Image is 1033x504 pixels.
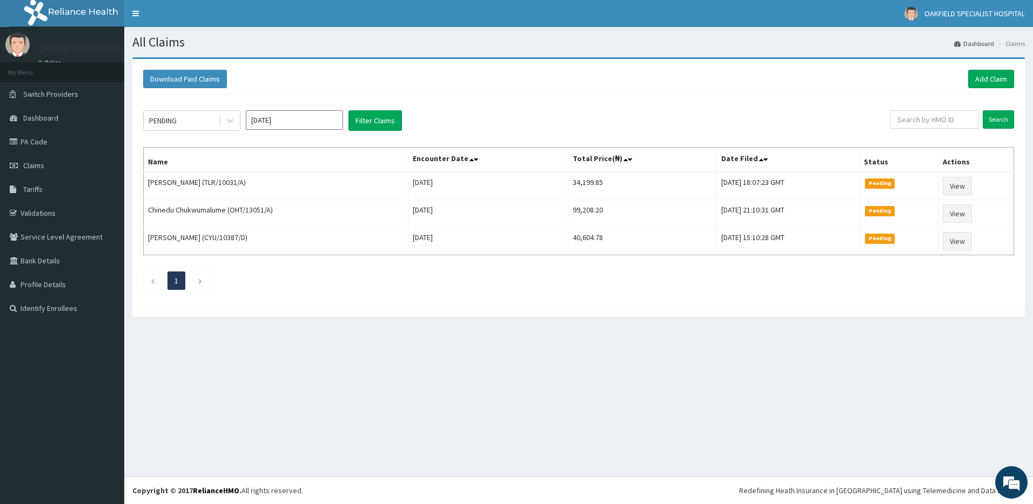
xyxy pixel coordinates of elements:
td: [PERSON_NAME] (TLR/10031/A) [144,172,408,200]
div: PENDING [149,115,177,126]
p: OAKFIELD SPECIALIST HOSPITAL [38,44,173,54]
img: User Image [5,32,30,57]
span: Pending [865,178,895,188]
td: 40,604.78 [568,228,717,255]
td: 99,208.20 [568,200,717,228]
a: RelianceHMO [193,486,239,495]
button: Download Paid Claims [143,70,227,88]
th: Date Filed [716,148,860,173]
td: [PERSON_NAME] (CYU/10387/D) [144,228,408,255]
span: Switch Providers [23,89,78,99]
td: 34,199.85 [568,172,717,200]
span: Pending [865,206,895,216]
input: Search [983,110,1014,129]
strong: Copyright © 2017 . [132,486,242,495]
th: Status [860,148,938,173]
td: [DATE] 15:10:28 GMT [716,228,860,255]
td: [DATE] [408,172,568,200]
th: Name [144,148,408,173]
button: Filter Claims [348,110,402,131]
a: Previous page [150,276,155,286]
span: Tariffs [23,184,43,194]
img: User Image [904,7,918,21]
a: Dashboard [954,39,994,48]
span: Pending [865,234,895,243]
td: [DATE] 18:07:23 GMT [716,172,860,200]
th: Total Price(₦) [568,148,717,173]
li: Claims [995,39,1025,48]
a: Add Claim [968,70,1014,88]
th: Encounter Date [408,148,568,173]
input: Select Month and Year [246,110,343,130]
input: Search by HMO ID [890,110,979,129]
a: Online [38,59,64,67]
td: [DATE] [408,200,568,228]
th: Actions [938,148,1014,173]
div: Redefining Heath Insurance in [GEOGRAPHIC_DATA] using Telemedicine and Data Science! [739,485,1025,496]
td: Chinedu Chukwumalume (OHT/13051/A) [144,200,408,228]
h1: All Claims [132,35,1025,49]
td: [DATE] 21:10:31 GMT [716,200,860,228]
footer: All rights reserved. [124,476,1033,504]
a: Next page [198,276,203,286]
a: View [943,204,972,223]
span: Dashboard [23,113,58,123]
a: View [943,232,972,250]
td: [DATE] [408,228,568,255]
span: Claims [23,161,44,170]
span: OAKFIELD SPECIALIST HOSPITAL [924,9,1025,18]
a: Page 1 is your current page [175,276,178,286]
a: View [943,177,972,195]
